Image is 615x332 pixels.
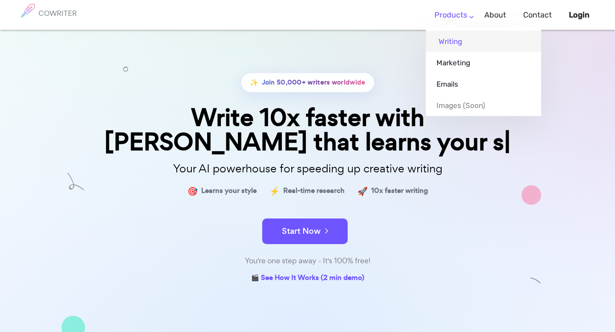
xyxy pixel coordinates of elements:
div: Write 10x faster with [PERSON_NAME] that learns your s [94,105,521,154]
a: Login [569,3,589,28]
span: 10x faster writing [371,185,428,197]
a: 🎬 See How It Works (2 min demo) [251,272,364,285]
a: Writing [426,31,541,52]
button: Start Now [262,218,348,244]
a: Marketing [426,52,541,73]
div: You're one step away - It's 100% free! [94,255,521,267]
b: Login [569,10,589,20]
span: Learns your style [201,185,257,197]
span: Join 50,000+ writers worldwide [262,76,366,89]
span: Real-time research [283,185,345,197]
p: Your AI powerhouse for speeding up creative writing [94,160,521,178]
a: Emails [426,73,541,95]
h6: COWRITER [38,9,77,17]
a: Contact [523,3,552,28]
span: ✨ [250,76,258,89]
a: About [484,3,506,28]
img: shape [530,275,541,286]
img: shape [521,185,541,205]
span: 🎯 [187,185,198,197]
img: shape [67,173,84,190]
a: Products [434,3,467,28]
span: 🚀 [357,185,368,197]
span: ⚡ [269,185,280,197]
